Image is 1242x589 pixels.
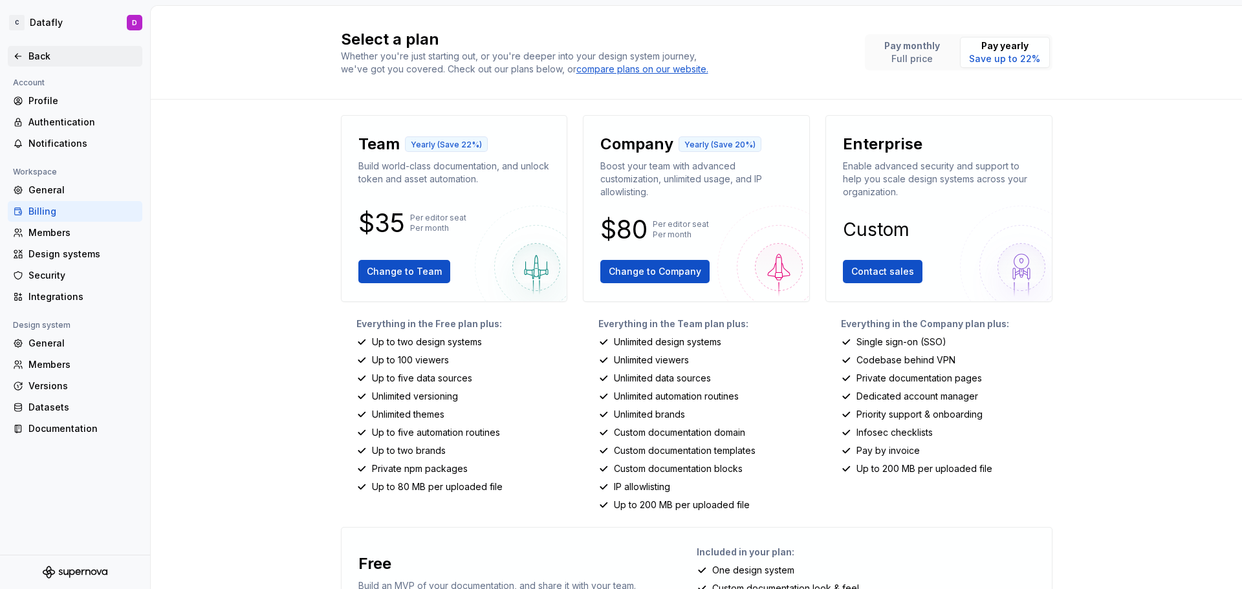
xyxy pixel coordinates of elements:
[614,498,750,511] p: Up to 200 MB per uploaded file
[358,553,391,574] p: Free
[356,317,568,330] p: Everything in the Free plan plus:
[867,37,957,68] button: Pay monthlyFull price
[614,462,743,475] p: Custom documentation blocks
[8,91,142,111] a: Profile
[358,260,450,283] button: Change to Team
[851,265,914,278] span: Contact sales
[884,39,940,52] p: Pay monthly
[8,265,142,286] a: Security
[411,140,482,150] p: Yearly (Save 22%)
[969,39,1040,52] p: Pay yearly
[372,426,500,439] p: Up to five automation routines
[372,372,472,385] p: Up to five data sources
[358,160,550,186] p: Build world-class documentation, and unlock token and asset automation.
[8,317,76,333] div: Design system
[28,50,137,63] div: Back
[856,408,983,421] p: Priority support & onboarding
[843,260,922,283] button: Contact sales
[960,37,1050,68] button: Pay yearlySave up to 22%
[600,222,648,237] p: $80
[28,137,137,150] div: Notifications
[614,426,745,439] p: Custom documentation domain
[843,222,910,237] p: Custom
[614,336,721,348] p: Unlimited design systems
[614,480,670,493] p: IP allowlisting
[856,390,978,403] p: Dedicated account manager
[8,376,142,396] a: Versions
[969,52,1040,65] p: Save up to 22%
[372,354,449,367] p: Up to 100 viewers
[8,397,142,418] a: Datasets
[600,134,673,155] p: Company
[358,134,400,155] p: Team
[341,50,716,76] div: Whether you're just starting out, or you're deeper into your design system journey, we've got you...
[8,244,142,264] a: Design systems
[856,372,982,385] p: Private documentation pages
[28,337,137,350] div: General
[8,75,50,91] div: Account
[410,213,466,233] p: Per editor seat Per month
[372,462,468,475] p: Private npm packages
[28,290,137,303] div: Integrations
[43,566,107,579] svg: Supernova Logo
[367,265,442,278] span: Change to Team
[843,134,922,155] p: Enterprise
[614,354,689,367] p: Unlimited viewers
[372,480,503,493] p: Up to 80 MB per uploaded file
[28,380,137,392] div: Versions
[684,140,756,150] p: Yearly (Save 20%)
[28,422,137,435] div: Documentation
[8,180,142,200] a: General
[372,390,458,403] p: Unlimited versioning
[8,112,142,133] a: Authentication
[614,444,756,457] p: Custom documentation templates
[372,408,444,421] p: Unlimited themes
[841,317,1052,330] p: Everything in the Company plan plus:
[653,219,709,240] p: Per editor seat Per month
[8,46,142,67] a: Back
[372,444,446,457] p: Up to two brands
[341,29,849,50] h2: Select a plan
[28,94,137,107] div: Profile
[28,116,137,129] div: Authentication
[9,15,25,30] div: C
[372,336,482,348] p: Up to two design systems
[600,260,710,283] button: Change to Company
[8,418,142,439] a: Documentation
[856,336,946,348] p: Single sign-on (SSO)
[598,317,810,330] p: Everything in the Team plan plus:
[28,358,137,371] div: Members
[712,564,794,577] p: One design system
[8,354,142,375] a: Members
[28,205,137,218] div: Billing
[28,269,137,282] div: Security
[8,333,142,354] a: General
[856,462,992,475] p: Up to 200 MB per uploaded file
[132,17,137,28] div: D
[28,226,137,239] div: Members
[8,286,142,307] a: Integrations
[856,444,920,457] p: Pay by invoice
[8,133,142,154] a: Notifications
[600,160,792,198] p: Boost your team with advanced customization, unlimited usage, and IP allowlisting.
[28,401,137,414] div: Datasets
[856,426,933,439] p: Infosec checklists
[843,160,1035,198] p: Enable advanced security and support to help you scale design systems across your organization.
[884,52,940,65] p: Full price
[856,354,955,367] p: Codebase behind VPN
[614,372,711,385] p: Unlimited data sources
[8,222,142,243] a: Members
[28,248,137,261] div: Design systems
[30,16,63,29] div: Datafly
[614,390,739,403] p: Unlimited automation routines
[8,164,62,180] div: Workspace
[609,265,701,278] span: Change to Company
[576,63,708,76] a: compare plans on our website.
[614,408,685,421] p: Unlimited brands
[28,184,137,197] div: General
[3,8,147,37] button: CDataflyD
[8,201,142,222] a: Billing
[697,546,1041,559] p: Included in your plan:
